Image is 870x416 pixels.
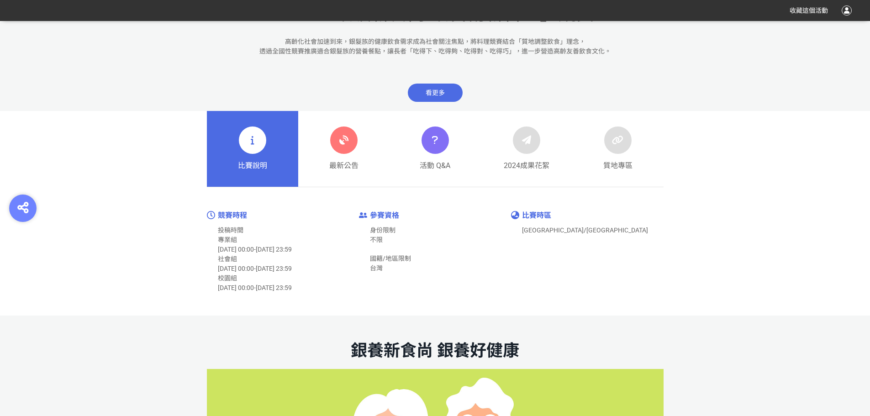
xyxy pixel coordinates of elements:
[218,255,237,263] span: 社會組
[218,236,237,243] span: 專業組
[504,160,549,171] span: 2024成果花絮
[572,111,664,187] a: 質地專區
[218,265,254,272] span: [DATE] 00:00
[351,341,519,360] strong: 銀養新食尚 銀養好健康
[207,211,215,219] img: icon-time.04e13fc.png
[790,7,828,14] span: 收藏這個活動
[370,211,399,220] span: 參賽資格
[218,274,237,282] span: 校園組
[603,160,633,171] span: 質地專區
[370,255,411,262] span: 國籍/地區限制
[238,160,267,171] span: 比賽說明
[207,111,298,187] a: 比賽說明
[254,246,256,253] span: -
[218,284,254,291] span: [DATE] 00:00
[256,284,292,291] span: [DATE] 23:59
[370,236,383,243] span: 不限
[370,226,395,234] span: 身份限制
[359,212,367,218] img: icon-enter-limit.61bcfae.png
[370,264,383,272] span: 台灣
[218,226,243,234] span: 投稿時間
[254,284,256,291] span: -
[522,211,551,220] span: 比賽時區
[481,111,572,187] a: 2024成果花絮
[390,111,481,187] a: 活動 Q&A
[218,211,247,220] span: 競賽時程
[522,226,648,234] span: [GEOGRAPHIC_DATA]/[GEOGRAPHIC_DATA]
[408,84,463,102] span: 看更多
[298,111,390,187] a: 最新公告
[420,160,450,171] span: 活動 Q&A
[256,246,292,253] span: [DATE] 23:59
[218,246,254,253] span: [DATE] 00:00
[511,211,519,219] img: icon-timezone.9e564b4.png
[254,265,256,272] span: -
[329,160,359,171] span: 最新公告
[256,265,292,272] span: [DATE] 23:59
